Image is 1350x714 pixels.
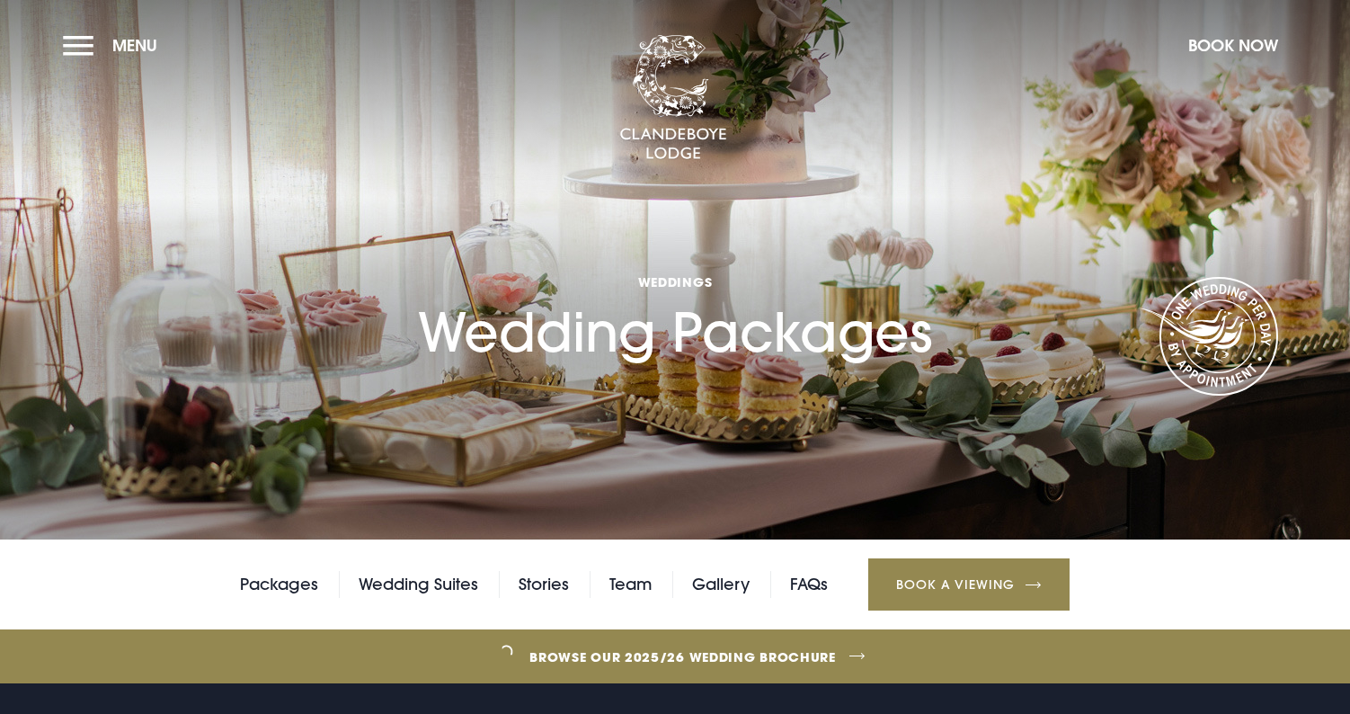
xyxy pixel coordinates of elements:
a: Stories [519,571,569,598]
a: Wedding Suites [359,571,478,598]
a: Gallery [692,571,750,598]
a: Team [609,571,652,598]
button: Book Now [1179,26,1287,65]
a: Packages [240,571,318,598]
button: Menu [63,26,166,65]
a: Book a Viewing [868,558,1070,611]
h1: Wedding Packages [418,184,932,363]
span: Menu [112,35,157,56]
a: FAQs [790,571,828,598]
span: Weddings [418,273,932,290]
img: Clandeboye Lodge [619,35,727,161]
